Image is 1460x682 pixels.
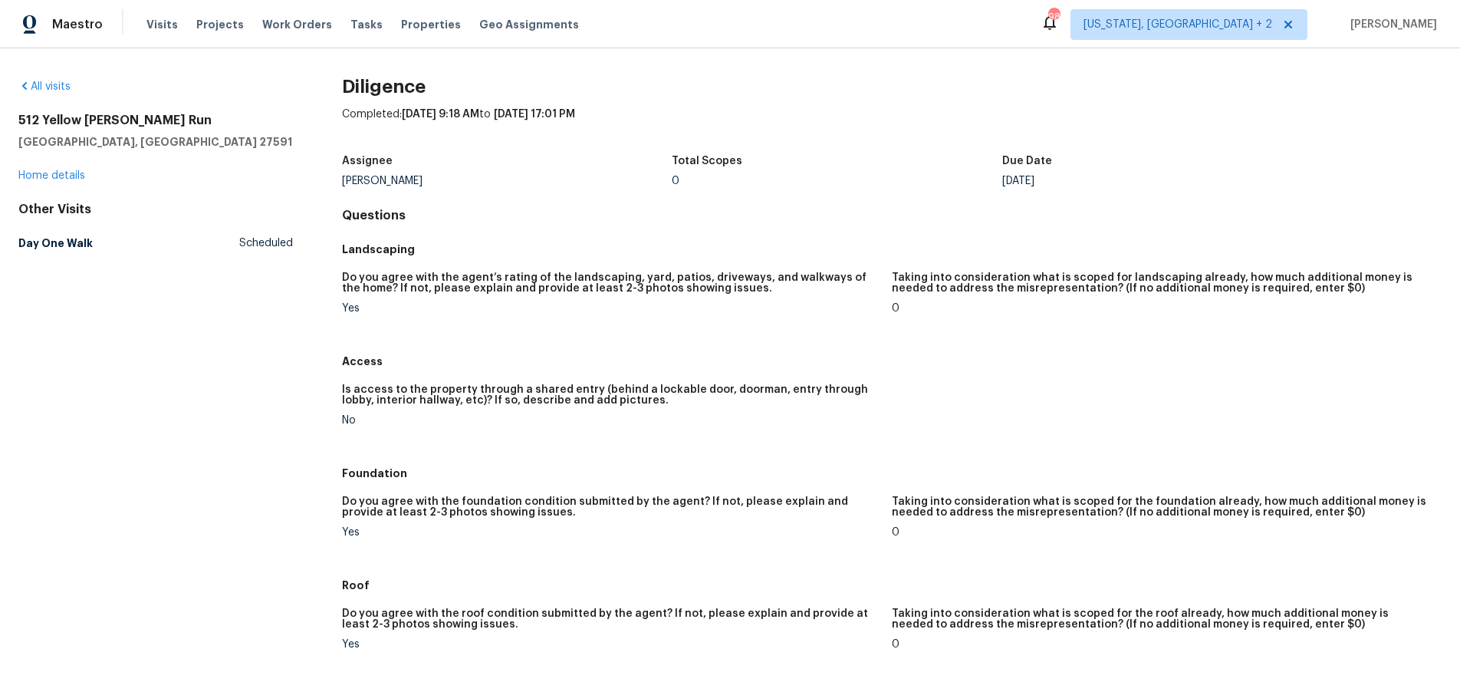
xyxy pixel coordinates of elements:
[401,17,461,32] span: Properties
[342,242,1442,257] h5: Landscaping
[239,236,293,251] span: Scheduled
[342,496,880,518] h5: Do you agree with the foundation condition submitted by the agent? If not, please explain and pro...
[342,466,1442,481] h5: Foundation
[18,134,293,150] h5: [GEOGRAPHIC_DATA], [GEOGRAPHIC_DATA] 27591
[262,17,332,32] span: Work Orders
[18,170,85,181] a: Home details
[342,208,1442,223] h4: Questions
[1002,176,1332,186] div: [DATE]
[1083,17,1272,32] span: [US_STATE], [GEOGRAPHIC_DATA] + 2
[892,272,1429,294] h5: Taking into consideration what is scoped for landscaping already, how much additional money is ne...
[342,272,880,294] h5: Do you agree with the agent’s rating of the landscaping, yard, patios, driveways, and walkways of...
[342,79,1442,94] h2: Diligence
[342,639,880,650] div: Yes
[146,17,178,32] span: Visits
[18,81,71,92] a: All visits
[342,578,1442,593] h5: Roof
[18,113,293,128] h2: 512 Yellow [PERSON_NAME] Run
[1344,17,1437,32] span: [PERSON_NAME]
[342,176,672,186] div: [PERSON_NAME]
[342,608,880,630] h5: Do you agree with the roof condition submitted by the agent? If not, please explain and provide a...
[672,176,1001,186] div: 0
[342,303,880,314] div: Yes
[892,639,1429,650] div: 0
[342,415,880,426] div: No
[196,17,244,32] span: Projects
[342,527,880,538] div: Yes
[479,17,579,32] span: Geo Assignments
[18,229,293,257] a: Day One WalkScheduled
[494,109,575,120] span: [DATE] 17:01 PM
[18,202,293,217] div: Other Visits
[18,236,93,251] h5: Day One Walk
[892,303,1429,314] div: 0
[892,496,1429,518] h5: Taking into consideration what is scoped for the foundation already, how much additional money is...
[1002,156,1052,166] h5: Due Date
[1048,9,1059,25] div: 98
[892,527,1429,538] div: 0
[342,384,880,406] h5: Is access to the property through a shared entry (behind a lockable door, doorman, entry through ...
[892,608,1429,630] h5: Taking into consideration what is scoped for the roof already, how much additional money is neede...
[342,156,393,166] h5: Assignee
[342,354,1442,369] h5: Access
[52,17,103,32] span: Maestro
[402,109,479,120] span: [DATE] 9:18 AM
[672,156,742,166] h5: Total Scopes
[350,19,383,30] span: Tasks
[342,107,1442,147] div: Completed: to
